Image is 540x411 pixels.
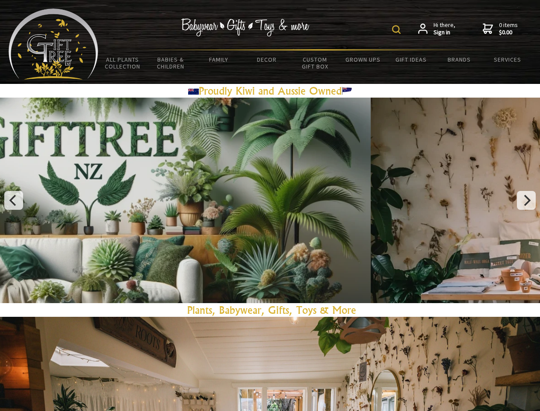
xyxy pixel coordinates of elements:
a: Decor [243,51,291,68]
a: 0 items$0.00 [483,21,518,36]
span: 0 items [499,21,518,36]
a: All Plants Collection [98,51,147,75]
strong: $0.00 [499,29,518,36]
button: Previous [4,191,23,210]
img: Babyware - Gifts - Toys and more... [9,9,98,80]
a: Gift Ideas [387,51,435,68]
img: product search [392,25,401,34]
a: Plants, Babywear, Gifts, Toys & Mor [187,304,351,316]
strong: Sign in [434,29,455,36]
a: Services [484,51,532,68]
button: Next [517,191,536,210]
a: Proudly Kiwi and Aussie Owned [188,84,352,97]
img: Babywear - Gifts - Toys & more [181,18,310,36]
a: Custom Gift Box [291,51,339,75]
a: Babies & Children [147,51,195,75]
span: Hi there, [434,21,455,36]
a: Hi there,Sign in [418,21,455,36]
a: Grown Ups [339,51,387,68]
a: Brands [435,51,484,68]
a: Family [195,51,243,68]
